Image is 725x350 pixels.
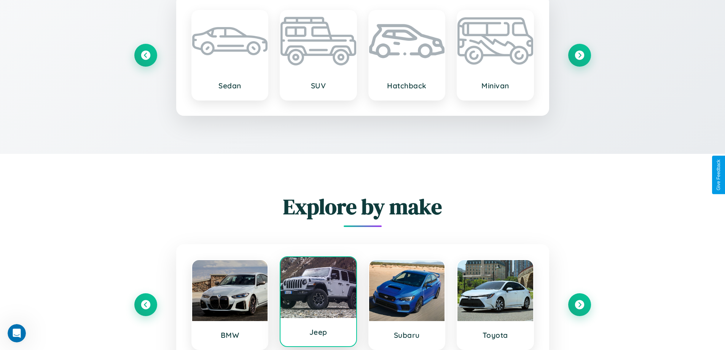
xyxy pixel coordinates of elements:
h3: BMW [200,331,260,340]
h3: Hatchback [377,81,437,90]
h3: Subaru [377,331,437,340]
iframe: Intercom live chat [8,324,26,342]
h3: Toyota [465,331,526,340]
h2: Explore by make [134,192,591,221]
h3: SUV [288,81,349,90]
h3: Sedan [200,81,260,90]
h3: Minivan [465,81,526,90]
div: Give Feedback [716,160,721,190]
h3: Jeep [288,328,349,337]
